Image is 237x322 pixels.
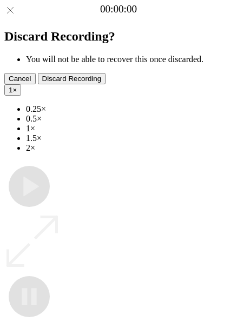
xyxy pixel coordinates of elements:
[26,55,233,64] li: You will not be able to recover this once discarded.
[38,73,106,84] button: Discard Recording
[26,143,233,153] li: 2×
[26,104,233,114] li: 0.25×
[100,3,137,15] a: 00:00:00
[4,29,233,44] h2: Discard Recording?
[4,84,21,96] button: 1×
[26,124,233,133] li: 1×
[9,86,12,94] span: 1
[26,114,233,124] li: 0.5×
[26,133,233,143] li: 1.5×
[4,73,36,84] button: Cancel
